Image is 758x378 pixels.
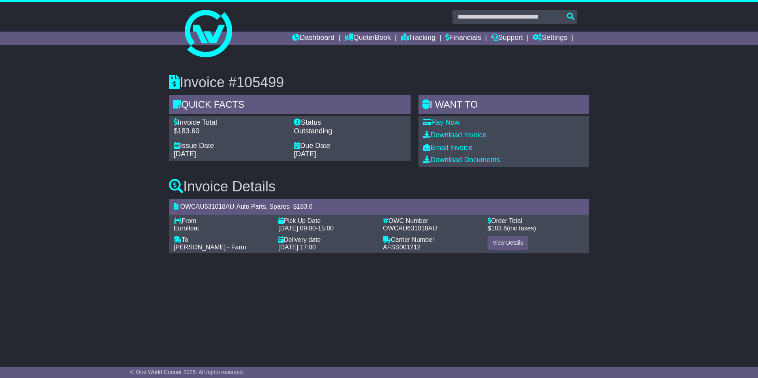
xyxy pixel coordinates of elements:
a: Settings [533,32,567,45]
h3: Invoice Details [169,179,589,195]
span: Auto Parts, Spares [236,203,289,210]
div: Order Total [488,217,584,225]
div: Due Date [294,142,406,150]
div: To [174,236,270,243]
span: AFSS001212 [383,244,420,251]
h3: Invoice #105499 [169,75,589,90]
span: [DATE] 17:00 [278,244,316,251]
div: I WANT to [418,95,589,116]
a: View Details [488,236,528,250]
span: © One World Courier 2025. All rights reserved. [130,369,244,375]
div: Status [294,118,406,127]
span: OWCAU631018AU [180,203,234,210]
div: - - $ [169,199,589,214]
span: 15:00 [318,225,334,232]
div: Invoice Total [174,118,286,127]
a: Tracking [401,32,435,45]
div: Pick Up Date [278,217,375,225]
div: [DATE] [294,150,406,159]
span: 183.6 [297,203,313,210]
a: Email Invoice [423,144,473,152]
a: Support [491,32,523,45]
div: From [174,217,270,225]
div: [DATE] [174,150,286,159]
a: Download Documents [423,156,500,164]
div: OWC Number [383,217,480,225]
span: Eurofloat [174,225,199,232]
span: 183.6 [491,225,507,232]
span: [DATE] 09:00 [278,225,316,232]
div: Issue Date [174,142,286,150]
a: Pay Now [423,118,460,126]
a: Financials [445,32,481,45]
div: $183.60 [174,127,286,136]
div: - [278,225,375,232]
div: Quick Facts [169,95,411,116]
span: OWCAU631018AU [383,225,437,232]
a: Quote/Book [344,32,391,45]
div: Carrier Number [383,236,480,243]
div: $ (inc taxes) [488,225,584,232]
div: Outstanding [294,127,406,136]
a: Download Invoice [423,131,486,139]
span: [PERSON_NAME] - Farm [174,244,246,251]
div: Delivery date [278,236,375,243]
a: Dashboard [292,32,334,45]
